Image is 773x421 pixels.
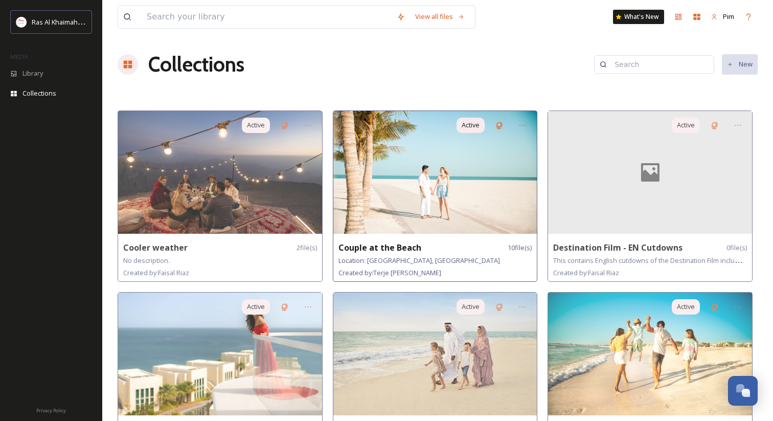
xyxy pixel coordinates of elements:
[123,242,188,253] strong: Cooler weather
[16,17,27,27] img: Logo_RAKTDA_RGB-01.png
[553,242,683,253] strong: Destination Film - EN Cutdowns
[22,88,56,98] span: Collections
[723,12,734,21] span: Pim
[677,302,695,312] span: Active
[548,293,752,415] img: 40833ac2-9b7e-441e-9c37-82b00e6b34d8.jpg
[247,302,265,312] span: Active
[123,268,189,277] span: Created by: Faisal Riaz
[338,268,441,277] span: Created by: Terje [PERSON_NAME]
[22,69,43,78] span: Library
[462,302,480,312] span: Active
[333,293,537,415] img: b247c5c7-76c1-4511-a868-7f05f0ad745b.jpg
[728,376,758,406] button: Open Chat
[148,49,244,80] a: Collections
[338,242,421,253] strong: Couple at the Beach
[726,243,747,253] span: 0 file(s)
[508,243,532,253] span: 10 file(s)
[142,6,392,28] input: Search your library
[118,111,322,234] img: 3fee7373-bc30-4870-881d-a1ce1f855b52.jpg
[36,404,66,416] a: Privacy Policy
[677,120,695,130] span: Active
[722,54,758,74] button: New
[118,293,322,415] img: f0ae1fde-13b4-46c4-80dc-587e454a40a6.jpg
[247,120,265,130] span: Active
[410,7,470,27] a: View all files
[297,243,317,253] span: 2 file(s)
[609,54,709,75] input: Search
[706,7,739,27] a: Pim
[333,111,537,234] img: 7e8a814c-968e-46a8-ba33-ea04b7243a5d.jpg
[553,268,619,277] span: Created by: Faisal Riaz
[36,407,66,414] span: Privacy Policy
[32,17,176,27] span: Ras Al Khaimah Tourism Development Authority
[10,53,28,60] span: MEDIA
[123,256,170,265] span: No description.
[613,10,664,24] a: What's New
[462,120,480,130] span: Active
[338,256,500,265] span: Location: [GEOGRAPHIC_DATA], [GEOGRAPHIC_DATA]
